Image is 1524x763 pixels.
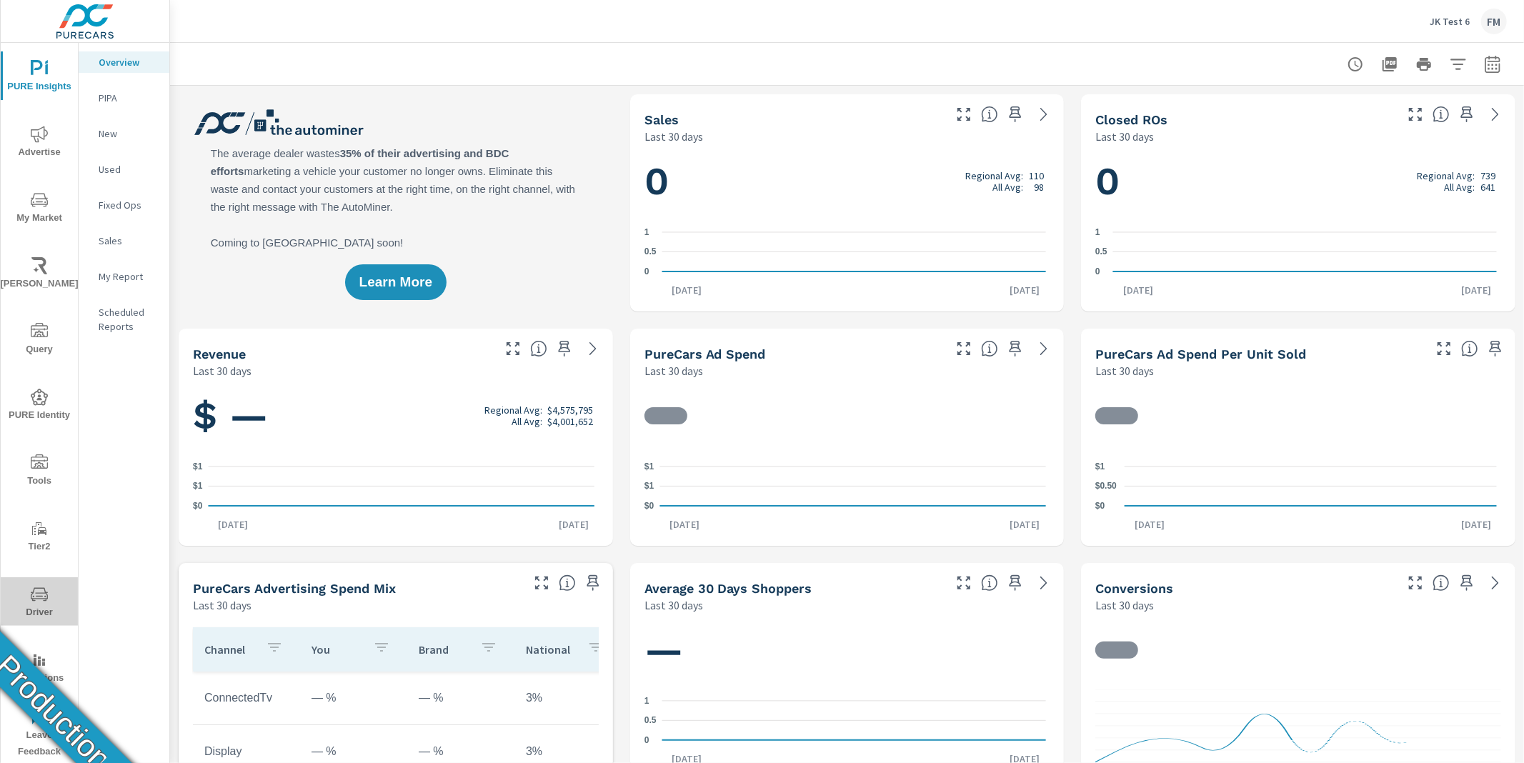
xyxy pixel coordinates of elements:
text: 1 [1095,227,1100,237]
a: See more details in report [1484,103,1507,126]
button: Select Date Range [1478,50,1507,79]
span: Leave Feedback [5,709,74,760]
span: A rolling 30 day total of daily Shoppers on the dealership website, averaged over the selected da... [981,574,998,592]
span: Save this to your personalized report [582,572,604,594]
h5: Conversions [1095,581,1173,596]
p: Channel [204,642,254,657]
button: Make Fullscreen [1404,103,1427,126]
button: Make Fullscreen [1433,337,1455,360]
p: All Avg: [992,181,1023,193]
span: PURE Identity [5,389,74,424]
p: $4,001,652 [547,416,593,427]
p: Regional Avg: [1417,170,1475,181]
h5: Revenue [193,346,246,361]
text: $1 [644,482,654,492]
p: $4,575,795 [547,404,593,416]
p: New [99,126,158,141]
span: Total sales revenue over the selected date range. [Source: This data is sourced from the dealer’s... [530,340,547,357]
text: $0 [644,501,654,511]
p: [DATE] [549,517,599,532]
p: [DATE] [1125,517,1175,532]
p: All Avg: [1444,181,1475,193]
a: See more details in report [1032,337,1055,360]
p: Regional Avg: [965,170,1023,181]
p: Brand [419,642,469,657]
div: Fixed Ops [79,194,169,216]
span: Save this to your personalized report [1004,337,1027,360]
text: $0.50 [1095,482,1117,492]
span: My Market [5,191,74,226]
p: [DATE] [1000,283,1050,297]
span: Total cost of media for all PureCars channels for the selected dealership group over the selected... [981,340,998,357]
h1: $ — [193,392,599,440]
span: This table looks at how you compare to the amount of budget you spend per channel as opposed to y... [559,574,576,592]
p: Used [99,162,158,176]
p: You [312,642,362,657]
p: Last 30 days [1095,362,1154,379]
button: Apply Filters [1444,50,1473,79]
text: 0 [644,266,649,276]
p: [DATE] [1000,517,1050,532]
p: Regional Avg: [484,404,542,416]
span: Save this to your personalized report [1455,103,1478,126]
h5: PureCars Ad Spend Per Unit Sold [1095,346,1306,361]
div: New [79,123,169,144]
div: FM [1481,9,1507,34]
h5: Sales [644,112,679,127]
p: Last 30 days [1095,128,1154,145]
div: PIPA [79,87,169,109]
p: Last 30 days [1095,597,1154,614]
h1: 0 [1095,157,1501,206]
h5: Average 30 Days Shoppers [644,581,812,596]
text: 0 [1095,266,1100,276]
p: [DATE] [1113,283,1163,297]
p: Last 30 days [193,597,251,614]
span: Learn More [359,276,432,289]
p: Last 30 days [644,128,703,145]
div: Used [79,159,169,180]
p: All Avg: [512,416,542,427]
span: Save this to your personalized report [1004,103,1027,126]
p: Last 30 days [193,362,251,379]
div: Overview [79,51,169,73]
span: [PERSON_NAME] [5,257,74,292]
span: Driver [5,586,74,621]
button: Print Report [1410,50,1438,79]
p: PIPA [99,91,158,105]
div: Scheduled Reports [79,301,169,337]
h5: PureCars Ad Spend [644,346,766,361]
p: National [526,642,576,657]
span: Number of vehicles sold by the dealership over the selected date range. [Source: This data is sou... [981,106,998,123]
text: 0.5 [644,716,657,726]
p: 739 [1480,170,1495,181]
td: ConnectedTv [193,680,300,716]
span: Save this to your personalized report [1484,337,1507,360]
button: Learn More [345,264,447,300]
td: 3% [514,680,622,716]
text: $1 [193,462,203,472]
button: "Export Report to PDF" [1375,50,1404,79]
button: Make Fullscreen [952,103,975,126]
div: My Report [79,266,169,287]
td: — % [300,680,407,716]
h5: PureCars Advertising Spend Mix [193,581,396,596]
span: Number of Repair Orders Closed by the selected dealership group over the selected time range. [So... [1433,106,1450,123]
p: [DATE] [1451,517,1501,532]
p: Scheduled Reports [99,305,158,334]
text: 1 [644,696,649,706]
a: See more details in report [1032,572,1055,594]
span: Operations [5,652,74,687]
h1: 0 [644,157,1050,206]
p: [DATE] [659,517,709,532]
a: See more details in report [582,337,604,360]
h5: Closed ROs [1095,112,1167,127]
span: Average cost of advertising per each vehicle sold at the dealer over the selected date range. The... [1461,340,1478,357]
text: $1 [193,482,203,492]
h1: — [644,626,1050,674]
text: $1 [1095,462,1105,472]
p: Overview [99,55,158,69]
span: Save this to your personalized report [553,337,576,360]
span: The number of dealer-specified goals completed by a visitor. [Source: This data is provided by th... [1433,574,1450,592]
p: Last 30 days [644,362,703,379]
div: Sales [79,230,169,251]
